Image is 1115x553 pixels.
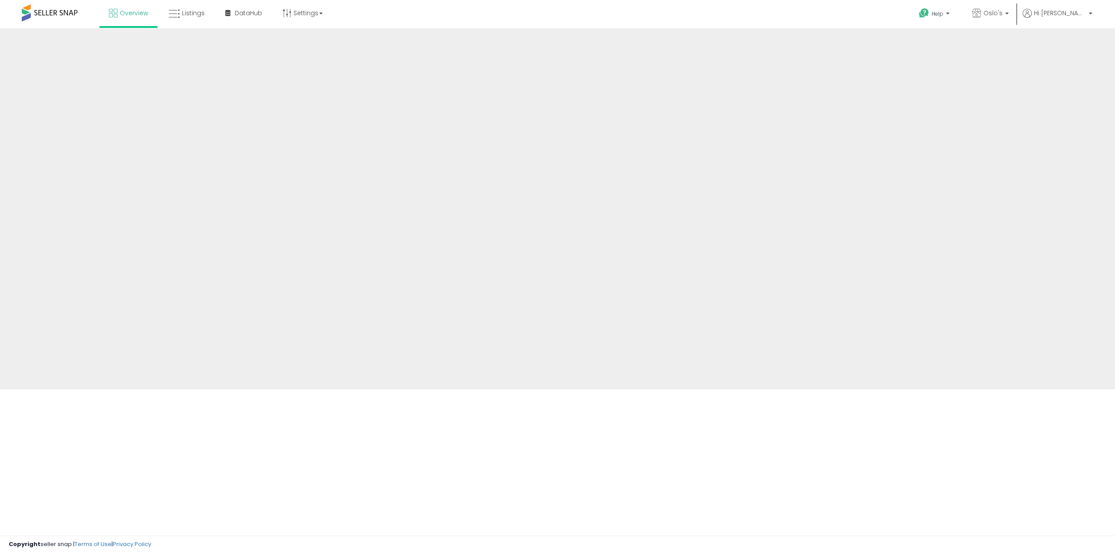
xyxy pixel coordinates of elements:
span: Hi [PERSON_NAME] [1034,9,1086,17]
i: Get Help [919,8,929,19]
span: Overview [120,9,148,17]
span: Listings [182,9,205,17]
span: Help [932,10,943,17]
span: Oslo's [983,9,1003,17]
a: Hi [PERSON_NAME] [1023,9,1092,28]
span: DataHub [235,9,262,17]
a: Help [912,1,958,28]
